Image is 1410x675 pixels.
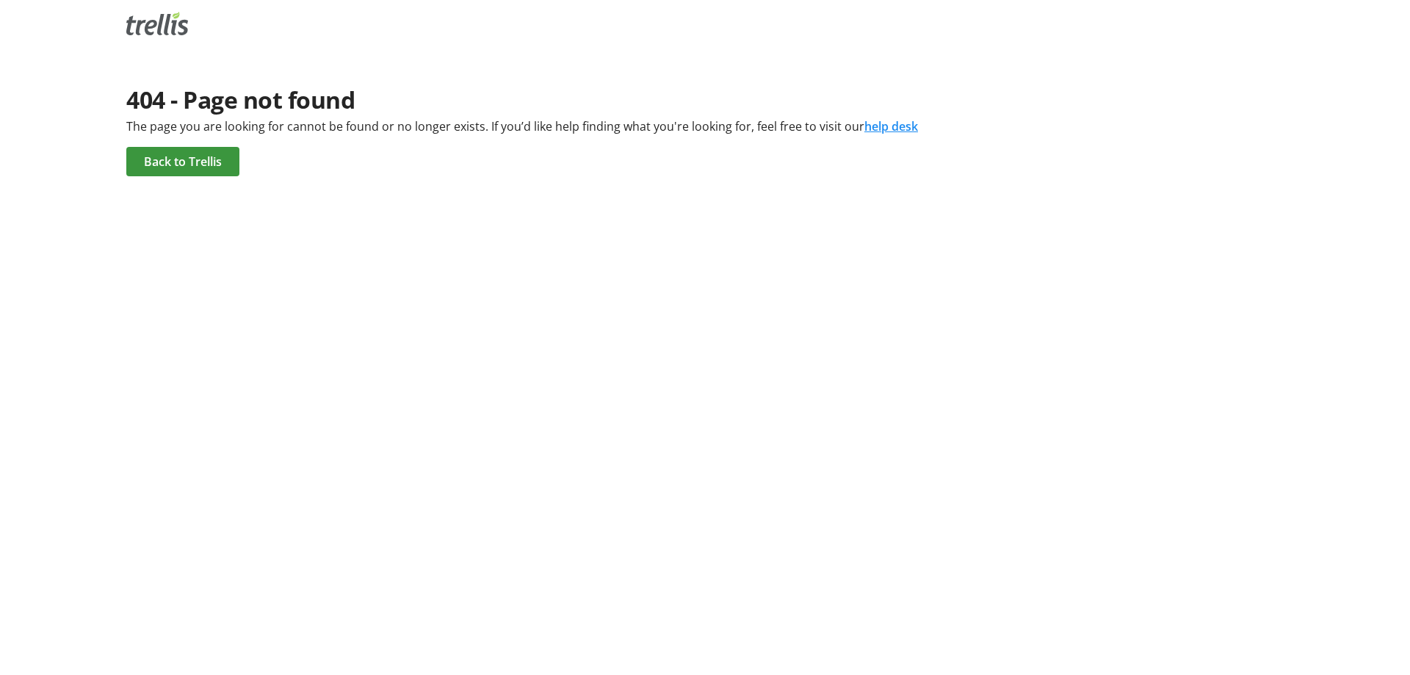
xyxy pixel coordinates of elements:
a: help desk [864,118,918,134]
span: Back to Trellis [144,153,222,170]
img: Trellis Logo [126,12,188,35]
div: The page you are looking for cannot be found or no longer exists. If you’d like help finding what... [126,118,1284,135]
div: 404 - Page not found [126,82,1284,118]
a: Back to Trellis [126,147,239,176]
